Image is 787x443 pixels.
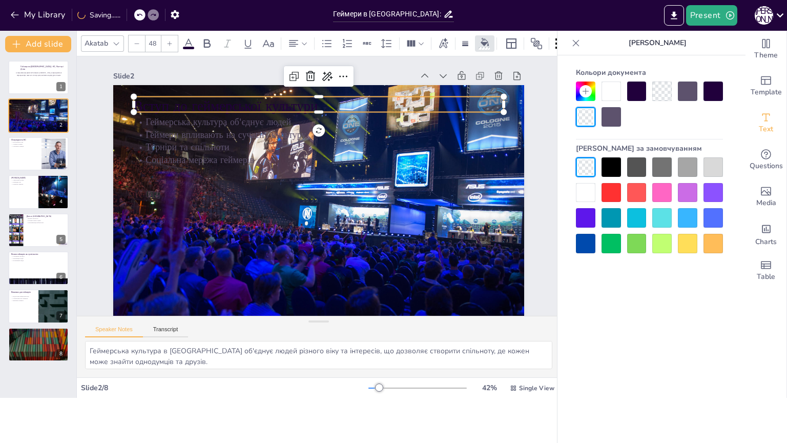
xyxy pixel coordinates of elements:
[686,5,737,26] button: Present
[664,5,684,26] button: Export to PowerPoint
[755,6,773,25] div: Д [PERSON_NAME]
[503,35,520,52] div: Layout
[26,217,66,219] p: Велика спільнота
[11,103,66,105] p: Геймерська культура об'єднує людей
[56,235,66,244] div: 5
[519,384,554,392] span: Single View
[56,311,66,320] div: 7
[11,138,38,142] p: Популярність КС
[629,38,687,48] font: [PERSON_NAME]
[220,10,503,267] p: Геймерська культура об'єднує людей
[82,36,110,50] div: Akatab
[745,178,786,215] div: Add images, graphics, shapes or video
[8,7,70,23] button: My Library
[11,143,38,145] p: Активні турніри
[56,197,66,206] div: 4
[5,36,71,52] button: Add slide
[20,65,66,71] p: Геймери в [GEOGRAPHIC_DATA]: КС, Растер і Дота
[745,215,786,252] div: Add charts and graphs
[745,252,786,289] div: Add a table
[477,38,492,49] div: Background color
[576,68,646,77] font: Кольори документа
[11,332,66,334] p: Перспективи розвитку
[11,141,38,143] p: Популярність гри
[11,299,35,301] p: Виклики розвитку
[11,296,35,298] p: Недостатня інфраструктура
[755,236,777,248] span: Charts
[8,328,69,361] div: 8
[404,35,427,52] div: Column Count
[745,105,786,142] div: Add text boxes
[11,145,38,147] p: Спільноти гравців
[11,179,35,182] p: Унікальний досвід
[81,383,368,393] div: Slide 2 / 8
[576,144,702,153] font: [PERSON_NAME] за замовчуванням
[755,5,773,26] button: Д [PERSON_NAME]
[85,341,552,369] textarea: Геймерська культура в [GEOGRAPHIC_DATA] об'єднує людей різного віку та інтересів, що дозволяє ств...
[8,175,69,209] div: 4
[203,29,486,286] p: Турніри та спільноти
[26,219,66,221] p: Турніри різного рівня
[11,176,35,179] p: [PERSON_NAME]
[756,197,776,209] span: Media
[8,251,69,285] div: 6
[11,253,66,256] p: Вплив геймерів на суспільство
[11,109,66,111] p: Соціальна мережа геймерів
[11,100,66,104] p: Вступ до геймерської культури
[194,38,478,295] p: Соціальна мережа геймерів
[11,334,66,336] p: Зростаюча підтримка
[745,68,786,105] div: Add ready made slides
[8,137,69,171] div: 3
[754,50,778,61] span: Theme
[759,124,773,135] span: Text
[8,289,69,323] div: 7
[143,326,189,337] button: Transcript
[56,273,66,282] div: 6
[8,213,69,247] div: 5
[15,72,63,76] p: Ця презентація розкриває світ геймерів в [GEOGRAPHIC_DATA], зосереджуючись на популярних іграх, т...
[745,142,786,178] div: Get real-time input from your audience
[11,107,66,109] p: Турніри та спільноти
[333,7,443,22] input: Insert title
[11,298,35,300] p: Стереотипи про геймерів
[11,256,66,258] p: Створення спільнот
[8,61,69,94] div: 1
[460,35,471,52] div: Border settings
[56,82,66,91] div: 1
[11,291,35,294] p: Виклики для геймерів
[530,37,543,50] span: Position
[77,10,120,20] div: Saving......
[11,182,35,184] p: Командна гра
[56,349,66,358] div: 8
[11,329,66,332] p: Майбутнє геймерської спільноти
[751,87,782,98] span: Template
[85,326,143,337] button: Speaker Notes
[750,160,783,172] span: Questions
[436,35,451,52] div: Text effects
[26,215,66,218] p: Дота в [GEOGRAPHIC_DATA]
[56,158,66,168] div: 3
[11,336,66,338] p: Нові технології
[26,221,66,224] p: Популяризація кіберспорту
[757,271,775,283] span: Table
[745,31,786,68] div: Change the overall theme
[11,259,66,261] p: Позитивний імідж
[11,257,66,259] p: Організація подій
[477,383,502,393] div: 42 %
[8,98,69,132] div: 2
[11,183,35,185] p: Розвиток навичок
[56,120,66,130] div: 2
[11,105,66,107] p: Геймери впливають на сучасну культуру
